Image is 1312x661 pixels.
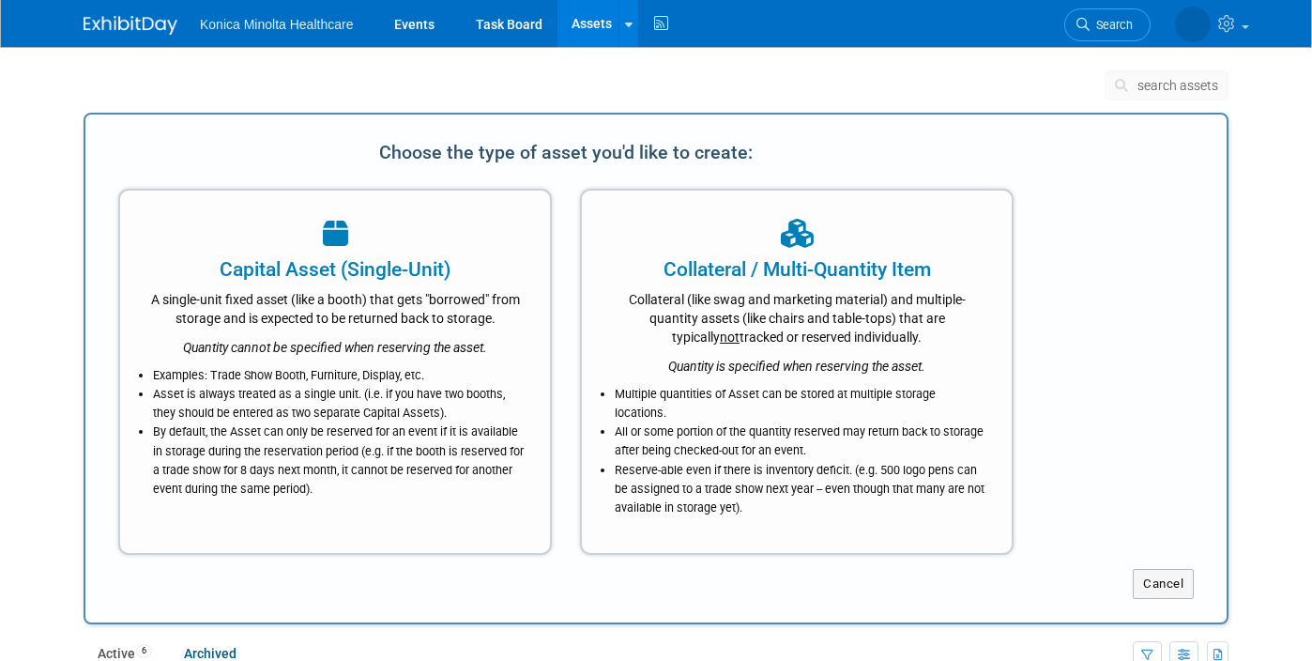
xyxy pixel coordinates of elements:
div: A single-unit fixed asset (like a booth) that gets "borrowed" from storage and is expected to be ... [144,284,526,328]
span: not [720,330,740,345]
a: Search [1064,8,1151,41]
li: Multiple quantities of Asset can be stored at multiple storage locations. [615,385,988,423]
li: Reserve-able even if there is inventory deficit. (e.g. 500 logo pens can be assigned to a trade s... [615,461,988,517]
span: search assets [1137,78,1218,93]
i: Quantity is specified when reserving the asset. [668,359,925,374]
li: By default, the Asset can only be reserved for an event if it is available in storage during the ... [153,423,526,499]
div: Collateral / Multi-Quantity Item [605,255,988,284]
i: Quantity cannot be specified when reserving the asset. [183,340,487,355]
div: Choose the type of asset you'd like to create: [118,134,1014,170]
li: All or some portion of the quantity reserved may return back to storage after being checked-out f... [615,423,988,460]
button: Cancel [1133,569,1194,599]
span: 6 [136,644,152,658]
div: Collateral (like swag and marketing material) and multiple-quantity assets (like chairs and table... [605,284,988,346]
li: Examples: Trade Show Booth, Furniture, Display, etc. [153,366,526,385]
button: search assets [1105,70,1228,100]
li: Asset is always treated as a single unit. (i.e. if you have two booths, they should be entered as... [153,385,526,423]
span: Search [1090,18,1133,32]
img: Annette O'Mahoney [1175,7,1211,42]
img: ExhibitDay [84,16,177,35]
div: Capital Asset (Single-Unit) [144,255,526,284]
span: Konica Minolta Healthcare [200,17,353,32]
